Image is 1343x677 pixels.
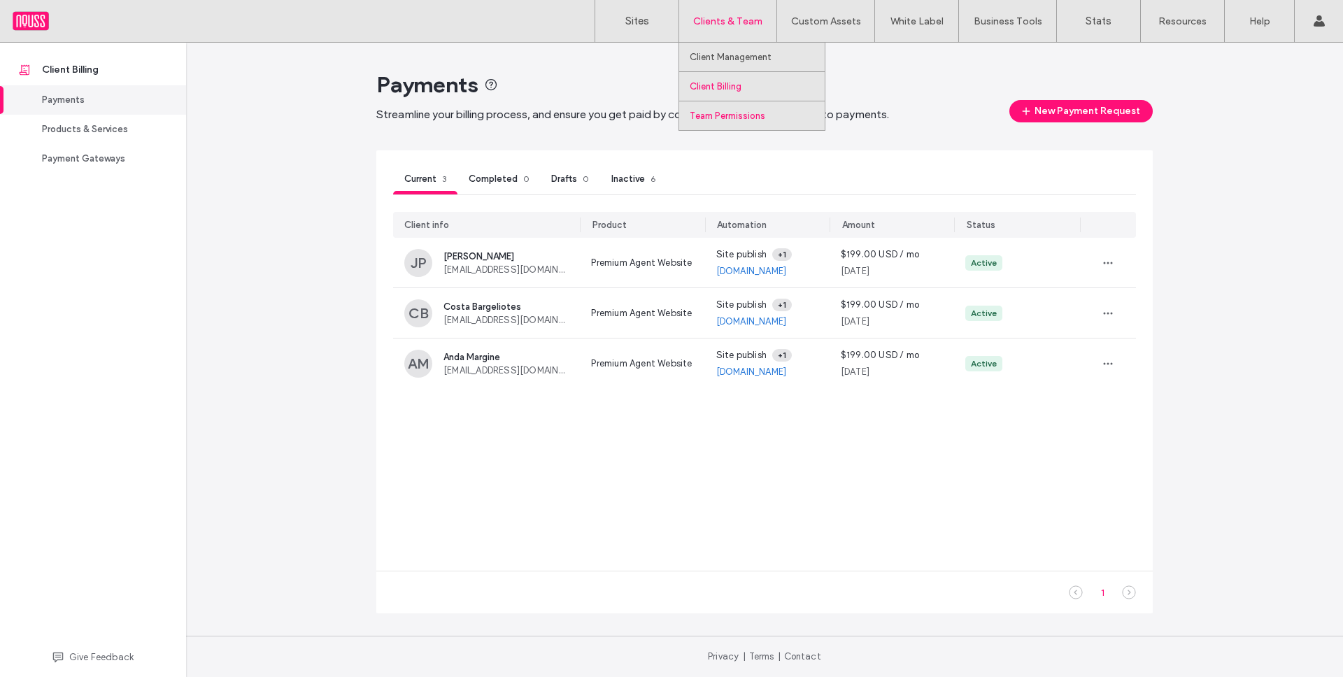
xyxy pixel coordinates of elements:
span: Premium Agent Website [591,257,692,268]
label: Sites [625,15,649,27]
div: [DATE] [841,315,943,329]
span: Inactive [611,173,645,184]
span: Drafts [551,173,577,184]
span: Give Feedback [69,650,134,664]
span: 0 [583,173,588,184]
div: Payment Gateways [42,152,157,166]
a: Team Permissions [690,101,825,130]
label: Clients & Team [693,15,762,27]
div: Automation [717,218,767,232]
label: Stats [1086,15,1111,27]
div: Product [592,218,627,232]
label: Business Tools [974,15,1042,27]
a: Privacy [708,651,739,662]
span: 3 [442,173,446,184]
a: Contact [784,651,821,662]
div: Client Billing [42,63,157,77]
span: Site publish [716,299,767,310]
label: Help [1249,15,1270,27]
div: AM [404,350,432,378]
div: Payments [42,93,157,107]
div: 1 [1094,584,1111,601]
label: Client Management [690,52,772,62]
span: Costa Bargeliotes [443,301,569,312]
span: Payments [376,71,478,99]
span: [EMAIL_ADDRESS][DOMAIN_NAME] [443,264,569,275]
span: Completed [469,173,518,184]
div: Amount [842,218,875,232]
label: White Label [890,15,944,27]
span: [EMAIL_ADDRESS][DOMAIN_NAME] [443,365,569,376]
a: Client Billing [690,72,825,101]
span: +1 [778,248,786,261]
span: [EMAIL_ADDRESS][DOMAIN_NAME] [443,315,569,325]
div: Status [967,218,995,232]
div: Active [971,257,997,269]
span: Premium Agent Website [591,308,692,318]
div: Active [971,357,997,370]
span: Anda Margine [443,352,569,362]
a: [DOMAIN_NAME] [716,365,787,379]
span: [PERSON_NAME] [443,251,569,262]
span: | [778,651,781,662]
span: Streamline your billing process, and ensure you get paid by connecting automatic actions to payme... [376,108,889,121]
span: +1 [778,299,786,311]
span: | [743,651,746,662]
span: Current [404,173,436,184]
span: Premium Agent Website [591,358,692,369]
a: Terms [749,651,774,662]
div: [DATE] [841,264,943,278]
a: [DOMAIN_NAME] [716,315,787,329]
span: 0 [523,173,529,184]
div: Active [971,307,997,320]
label: Client Billing [690,81,741,92]
span: $199.00 USD / mo [841,249,919,259]
span: Site publish [716,350,767,360]
div: Products & Services [42,122,157,136]
div: Client info [404,218,449,232]
div: [DATE] [841,365,943,379]
a: Client Management [690,43,825,71]
span: Help [32,10,61,22]
span: +1 [778,349,786,362]
label: Team Permissions [690,111,765,121]
span: $199.00 USD / mo [841,350,919,360]
span: $199.00 USD / mo [841,299,919,310]
label: Resources [1158,15,1207,27]
span: 6 [651,173,655,184]
label: Custom Assets [791,15,861,27]
button: New Payment Request [1009,100,1153,122]
div: JP [404,249,432,277]
div: CB [404,299,432,327]
span: Site publish [716,249,767,259]
a: [DOMAIN_NAME] [716,264,787,278]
